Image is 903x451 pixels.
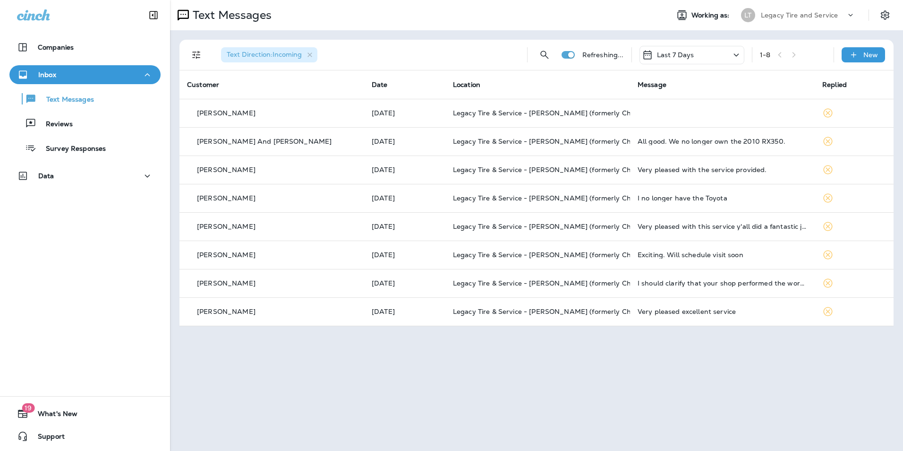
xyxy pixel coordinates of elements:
span: Customer [187,80,219,89]
p: Refreshing... [582,51,624,59]
button: Inbox [9,65,161,84]
p: Companies [38,43,74,51]
button: Companies [9,38,161,57]
span: Legacy Tire & Service - [PERSON_NAME] (formerly Chelsea Tire Pros) [453,307,681,316]
p: Sep 14, 2025 04:54 PM [372,279,438,287]
span: Replied [822,80,847,89]
span: Legacy Tire & Service - [PERSON_NAME] (formerly Chelsea Tire Pros) [453,251,681,259]
div: LT [741,8,755,22]
button: Data [9,166,161,185]
p: Inbox [38,71,56,78]
span: Location [453,80,480,89]
p: [PERSON_NAME] [197,109,256,117]
span: Legacy Tire & Service - [PERSON_NAME] (formerly Chelsea Tire Pros) [453,137,681,146]
p: Sep 17, 2025 11:05 AM [372,138,438,145]
p: Sep 14, 2025 08:05 AM [372,308,438,315]
button: Collapse Sidebar [140,6,167,25]
span: Legacy Tire & Service - [PERSON_NAME] (formerly Chelsea Tire Pros) [453,194,681,202]
p: Sep 16, 2025 10:23 AM [372,223,438,230]
button: Filters [187,45,206,64]
button: Text Messages [9,89,161,109]
button: Survey Responses [9,138,161,158]
p: [PERSON_NAME] [197,194,256,202]
span: Text Direction : Incoming [227,50,302,59]
span: Legacy Tire & Service - [PERSON_NAME] (formerly Chelsea Tire Pros) [453,222,681,231]
div: Very pleased with this service y'all did a fantastic job 👍🏻 [638,223,807,230]
button: Settings [877,7,894,24]
div: I no longer have the Toyota [638,194,807,202]
p: Text Messages [189,8,272,22]
p: [PERSON_NAME] [197,166,256,173]
span: Legacy Tire & Service - [PERSON_NAME] (formerly Chelsea Tire Pros) [453,165,681,174]
div: Exciting. Will schedule visit soon [638,251,807,259]
p: Last 7 Days [657,51,694,59]
button: 19What's New [9,404,161,423]
span: Legacy Tire & Service - [PERSON_NAME] (formerly Chelsea Tire Pros) [453,109,681,117]
span: Date [372,80,388,89]
p: [PERSON_NAME] [197,308,256,315]
p: Sep 16, 2025 10:47 AM [372,194,438,202]
span: Legacy Tire & Service - [PERSON_NAME] (formerly Chelsea Tire Pros) [453,279,681,287]
button: Reviews [9,113,161,133]
div: Very pleased with the service provided. [638,166,807,173]
p: Sep 17, 2025 08:56 AM [372,166,438,173]
div: All good. We no longer own the 2010 RX350. [638,138,807,145]
p: Data [38,172,54,180]
p: [PERSON_NAME] [197,251,256,259]
div: 1 - 8 [760,51,770,59]
button: Support [9,427,161,446]
span: What's New [28,410,77,421]
p: Survey Responses [36,145,106,154]
button: Search Messages [535,45,554,64]
p: [PERSON_NAME] [197,279,256,287]
span: Message [638,80,666,89]
div: Text Direction:Incoming [221,47,317,62]
p: Sep 15, 2025 09:29 AM [372,251,438,259]
p: New [863,51,878,59]
span: Working as: [691,11,732,19]
p: Legacy Tire and Service [761,11,838,19]
p: Text Messages [37,95,94,104]
p: [PERSON_NAME] [197,223,256,230]
span: 19 [22,403,34,413]
p: Reviews [36,120,73,129]
div: I should clarify that your shop performed the work on July 9. [638,279,807,287]
p: Sep 17, 2025 03:33 PM [372,109,438,117]
div: Very pleased excellent service [638,308,807,315]
span: Support [28,433,65,444]
p: [PERSON_NAME] And [PERSON_NAME] [197,138,332,145]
